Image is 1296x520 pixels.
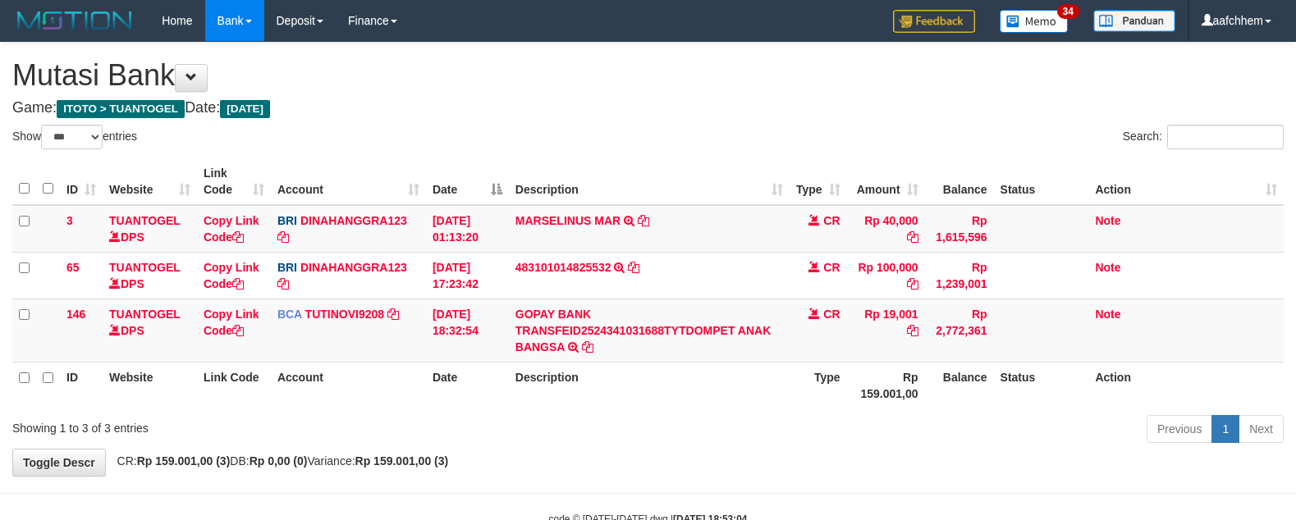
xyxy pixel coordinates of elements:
img: Button%20Memo.svg [1000,10,1069,33]
img: Feedback.jpg [893,10,975,33]
a: TUANTOGEL [109,261,181,274]
span: CR [823,261,840,274]
td: Rp 40,000 [847,205,925,253]
a: Copy Rp 100,000 to clipboard [907,277,918,290]
span: 34 [1057,4,1079,19]
td: DPS [103,252,197,299]
th: Website: activate to sort column ascending [103,158,197,205]
th: Balance [925,362,994,408]
th: Description [509,362,790,408]
a: Copy DINAHANGGRA123 to clipboard [277,230,289,244]
span: CR: DB: Variance: [109,454,449,468]
span: 146 [66,308,85,321]
th: Amount: activate to sort column ascending [847,158,925,205]
th: Action [1088,362,1284,408]
img: MOTION_logo.png [12,8,137,33]
span: [DATE] [220,100,270,118]
strong: Rp 0,00 (0) [250,454,308,468]
th: Description: activate to sort column ascending [509,158,790,205]
th: Link Code: activate to sort column ascending [197,158,271,205]
a: 1 [1211,415,1239,443]
a: DINAHANGGRA123 [300,214,407,227]
a: Note [1095,308,1120,321]
a: TUANTOGEL [109,214,181,227]
a: Previous [1147,415,1212,443]
td: Rp 1,615,596 [925,205,994,253]
th: Type: activate to sort column ascending [790,158,847,205]
h1: Mutasi Bank [12,59,1284,92]
th: Balance [925,158,994,205]
div: Showing 1 to 3 of 3 entries [12,413,528,436]
strong: Rp 159.001,00 (3) [137,454,231,468]
span: ITOTO > TUANTOGEL [57,100,185,118]
td: [DATE] 18:32:54 [426,299,509,362]
th: Action: activate to sort column ascending [1088,158,1284,205]
a: TUANTOGEL [109,308,181,321]
input: Search: [1167,125,1284,149]
span: BCA [277,308,302,321]
a: Copy TUTINOVI9208 to clipboard [387,308,399,321]
td: DPS [103,299,197,362]
span: CR [823,308,840,321]
a: Note [1095,214,1120,227]
td: Rp 19,001 [847,299,925,362]
span: 65 [66,261,80,274]
a: Copy MARSELINUS MAR to clipboard [638,214,649,227]
strong: Rp 159.001,00 (3) [355,454,449,468]
a: Copy Link Code [204,308,259,337]
th: Website [103,362,197,408]
th: ID [60,362,103,408]
a: Toggle Descr [12,449,106,477]
td: Rp 100,000 [847,252,925,299]
th: Date [426,362,509,408]
a: Copy Rp 40,000 to clipboard [907,230,918,244]
label: Search: [1123,125,1284,149]
td: DPS [103,205,197,253]
span: CR [823,214,840,227]
th: Type [790,362,847,408]
a: Copy GOPAY BANK TRANSFEID2524341031688TYTDOMPET ANAK BANGSA to clipboard [582,340,593,354]
th: Account [271,362,426,408]
label: Show entries [12,125,137,149]
a: TUTINOVI9208 [305,308,384,321]
th: Rp 159.001,00 [847,362,925,408]
a: MARSELINUS MAR [515,214,621,227]
a: Copy Rp 19,001 to clipboard [907,324,918,337]
a: DINAHANGGRA123 [300,261,407,274]
span: BRI [277,214,297,227]
td: [DATE] 17:23:42 [426,252,509,299]
td: Rp 1,239,001 [925,252,994,299]
select: Showentries [41,125,103,149]
a: Copy Link Code [204,214,259,244]
a: Next [1239,415,1284,443]
a: Copy 483101014825532 to clipboard [628,261,639,274]
th: Date: activate to sort column descending [426,158,509,205]
a: GOPAY BANK TRANSFEID2524341031688TYTDOMPET ANAK BANGSA [515,308,771,354]
a: Copy Link Code [204,261,259,290]
td: Rp 2,772,361 [925,299,994,362]
a: Note [1095,261,1120,274]
th: Status [994,362,1089,408]
a: Copy DINAHANGGRA123 to clipboard [277,277,289,290]
span: 3 [66,214,73,227]
span: BRI [277,261,297,274]
img: panduan.png [1093,10,1175,32]
th: Account: activate to sort column ascending [271,158,426,205]
th: Status [994,158,1089,205]
th: Link Code [197,362,271,408]
td: [DATE] 01:13:20 [426,205,509,253]
th: ID: activate to sort column ascending [60,158,103,205]
a: 483101014825532 [515,261,611,274]
h4: Game: Date: [12,100,1284,116]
